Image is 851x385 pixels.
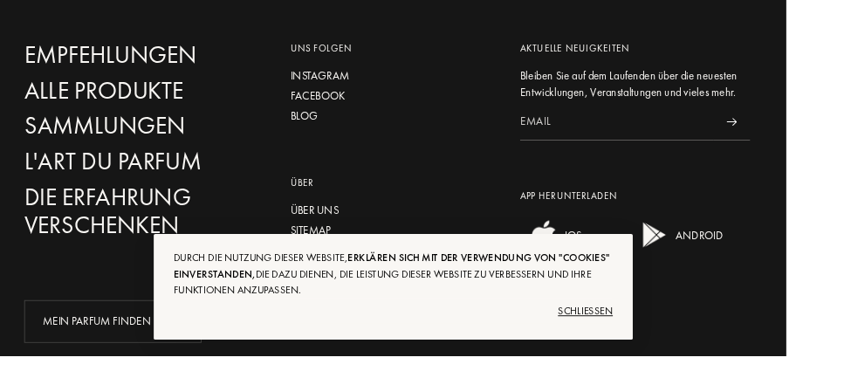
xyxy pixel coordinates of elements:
[572,237,607,272] img: ios app
[314,45,537,60] div: Uns folgen
[726,237,782,272] div: ANDROID
[314,218,537,237] a: Über uns
[314,72,537,91] a: Instagram
[563,204,812,220] div: App herunterladen
[314,240,537,258] a: Sitemap
[188,323,663,351] div: Schließen
[188,272,660,304] span: erklären sich mit der Verwendung von "Cookies" einverstanden,
[786,127,798,136] img: news_send.svg
[691,237,726,272] img: android app
[314,190,537,206] div: Über
[26,198,275,259] a: Die Erfahrung verschenken
[563,72,812,109] div: Bleiben Sie auf dem Laufenden über die neuesten Entwicklungen, Veranstaltungen und vieles mehr.
[314,94,537,113] a: Facebook
[188,271,663,323] div: Durch die Nutzung dieser Website, die dazu dienen, die Leistung dieser Website zu verbessern und ...
[26,45,275,75] a: Empfehlungen
[607,237,629,272] div: IOS
[26,160,275,190] a: L'Art du Parfum
[314,116,537,134] a: Blog
[563,113,772,152] input: Email
[683,259,782,275] a: android appANDROID
[26,325,218,371] div: Mein Parfum finden
[563,45,812,60] div: Aktuelle Neuigkeiten
[26,121,275,152] a: Sammlungen
[26,83,275,113] a: Alle Produkte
